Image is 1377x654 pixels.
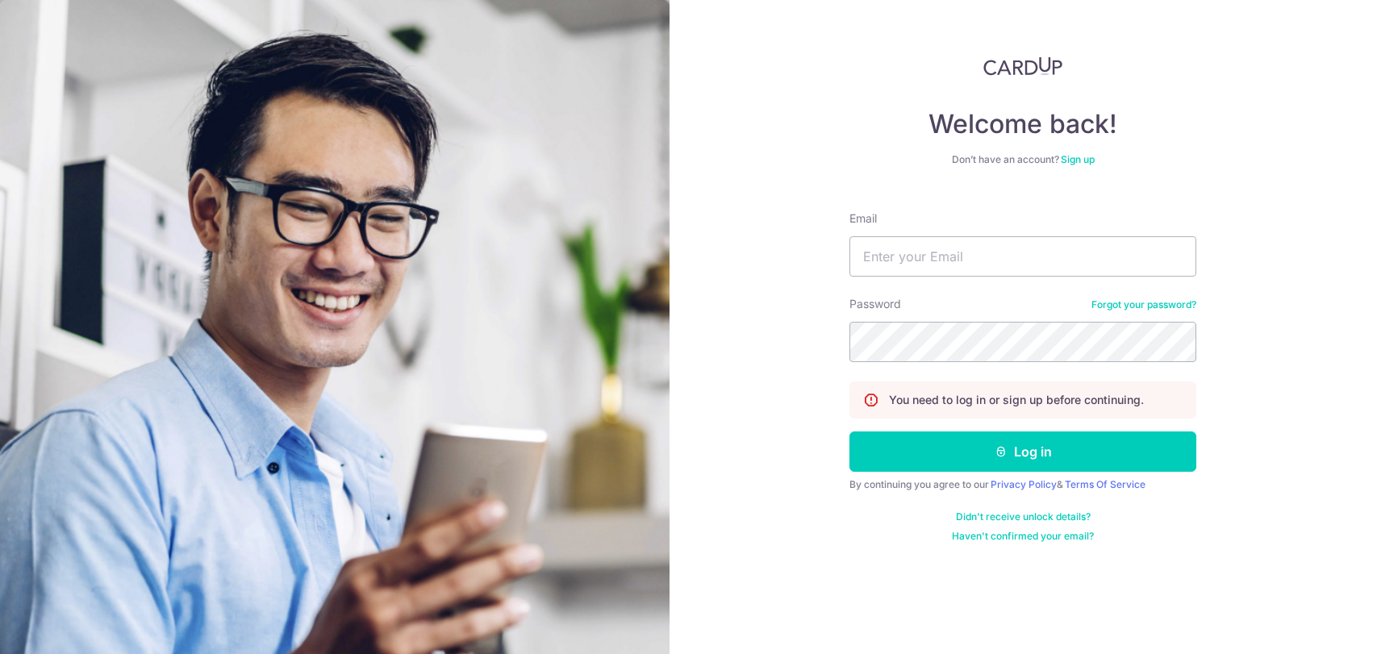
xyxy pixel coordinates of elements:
[889,392,1144,408] p: You need to log in or sign up before continuing.
[1091,298,1196,311] a: Forgot your password?
[849,210,877,227] label: Email
[991,478,1057,490] a: Privacy Policy
[849,478,1196,491] div: By continuing you agree to our &
[849,236,1196,277] input: Enter your Email
[849,431,1196,472] button: Log in
[952,530,1094,543] a: Haven't confirmed your email?
[956,510,1091,523] a: Didn't receive unlock details?
[983,56,1062,76] img: CardUp Logo
[1061,153,1095,165] a: Sign up
[849,108,1196,140] h4: Welcome back!
[1065,478,1145,490] a: Terms Of Service
[849,296,901,312] label: Password
[849,153,1196,166] div: Don’t have an account?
